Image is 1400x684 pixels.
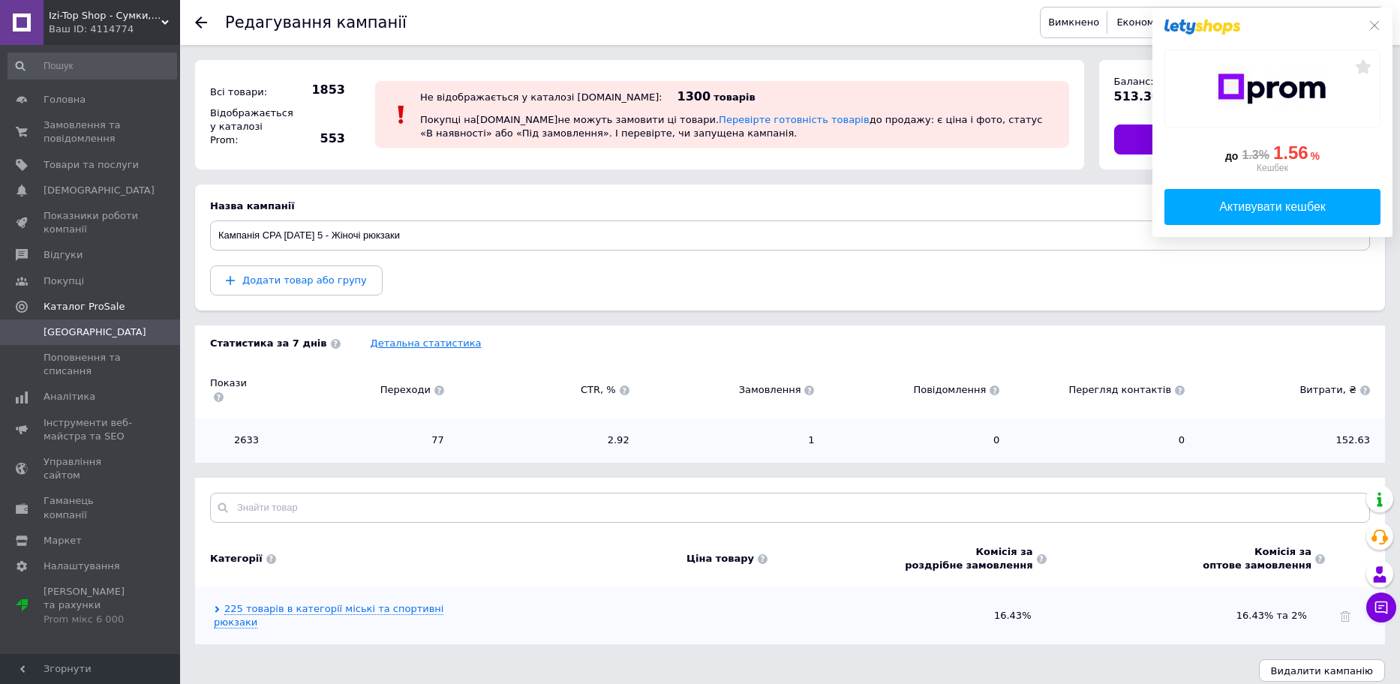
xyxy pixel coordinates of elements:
a: 225 товарів в категорії міські та спортивні рюкзаки [214,603,443,628]
span: Товари та послуги [44,158,139,172]
div: Ваш ID: 4114774 [49,22,180,36]
a: Поповнити баланс [1114,124,1371,154]
span: Управління сайтом [44,455,139,482]
span: Економ [1116,16,1154,28]
span: Аналітика [44,390,95,403]
input: Знайти товар [210,493,1370,523]
span: Покупці [44,274,84,288]
span: Налаштування [44,559,120,573]
span: Вимкнено [1048,16,1099,28]
span: Каталог ProSale [44,300,125,313]
span: Категорії [210,552,263,565]
span: Головна [44,93,86,106]
span: Маркет [44,534,82,547]
div: Редагування кампанії [225,15,407,31]
span: Ціна товару [686,552,754,565]
span: 77 [274,433,444,447]
a: Перевірте готовність товарів [719,114,870,125]
span: 1300 [677,89,711,103]
span: Показники роботи компанії [44,209,139,236]
div: Всі товари: [206,82,289,103]
span: 1853 [293,82,345,98]
span: Баланс: [1114,76,1154,87]
span: [DEMOGRAPHIC_DATA] [44,184,155,197]
span: 513.30 ₴ [1114,89,1175,103]
span: 1 [644,433,815,447]
span: Статистика за 7 днів [210,337,341,350]
img: :exclamation: [390,103,413,126]
div: Повернутися назад [195,16,207,28]
button: Вимкнено [1044,11,1103,34]
span: 152.63 [1200,433,1370,447]
span: Додати товар або групу [242,274,367,286]
input: Пошук [8,52,177,79]
div: Не відображається у каталозі [DOMAIN_NAME]: [420,91,662,103]
button: Додати товар або групу [210,265,383,295]
div: Відображається у каталозі Prom: [206,103,289,151]
span: 553 [293,130,345,147]
span: Комісія за оптове замовлення [1203,545,1311,572]
span: 2.92 [459,433,629,447]
span: Інструменти веб-майстра та SEO [44,416,139,443]
span: [PERSON_NAME] та рахунки [44,585,139,626]
span: 16.43% та 2% [1236,610,1310,621]
span: Відгуки [44,248,83,262]
span: 0 [1014,433,1185,447]
span: 2633 [210,433,259,447]
span: 16.43% [783,609,1032,622]
span: 0 [829,433,999,447]
a: Детальна статистика [371,337,482,349]
span: Замовлення [644,383,815,397]
span: Комісія за роздрібне замовлення [905,545,1032,572]
span: Поповнення та списання [44,351,139,378]
span: Переходи [274,383,444,397]
span: Izi-Top Shop - Сумки, рюкзаки, бананки, клатчі, портфелі, слінги, гаманці [49,9,161,22]
span: Покупці на [DOMAIN_NAME] не можуть замовити ці товари. до продажу: є ціна і фото, статус «В наявн... [420,114,1042,139]
div: Prom мікс 6 000 [44,613,139,626]
span: Гаманець компанії [44,494,139,521]
span: Витрати, ₴ [1200,383,1370,397]
span: Перегляд контактів [1014,383,1185,397]
button: Економ [1111,11,1159,34]
span: Замовлення та повідомлення [44,118,139,145]
span: [GEOGRAPHIC_DATA] [44,325,146,339]
span: Назва кампанії [210,200,295,211]
span: товарів [714,91,755,103]
span: Покази [210,376,259,403]
button: Чат з покупцем [1366,592,1396,622]
button: Видалити кампанію [1259,659,1385,682]
span: CTR, % [459,383,629,397]
span: Повідомлення [829,383,999,397]
span: Видалити кампанію [1271,665,1373,676]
